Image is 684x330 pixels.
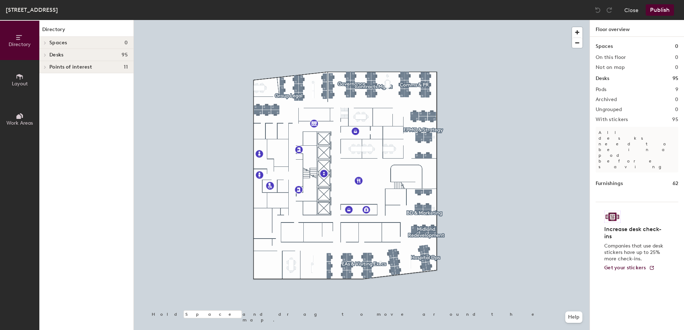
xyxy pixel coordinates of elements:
[675,97,678,102] h2: 0
[596,97,617,102] h2: Archived
[673,75,678,82] h1: 95
[596,65,625,70] h2: Not on map
[675,87,678,92] h2: 9
[596,107,622,112] h2: Ungrouped
[596,87,606,92] h2: Pods
[596,75,609,82] h1: Desks
[590,20,684,37] h1: Floor overview
[49,40,67,46] span: Spaces
[604,265,655,271] a: Get your stickers
[594,6,601,14] img: Undo
[6,5,58,14] div: [STREET_ADDRESS]
[124,64,128,70] span: 11
[675,65,678,70] h2: 0
[604,226,665,240] h4: Increase desk check-ins
[6,120,33,126] span: Work Areas
[675,107,678,112] h2: 0
[49,64,92,70] span: Points of interest
[12,81,28,87] span: Layout
[9,41,31,47] span: Directory
[673,180,678,187] h1: 62
[604,265,646,271] span: Get your stickers
[624,4,639,16] button: Close
[646,4,674,16] button: Publish
[122,52,128,58] span: 95
[596,42,613,50] h1: Spaces
[39,26,133,37] h1: Directory
[596,117,628,122] h2: With stickers
[675,55,678,60] h2: 0
[606,6,613,14] img: Redo
[124,40,128,46] span: 0
[604,211,621,223] img: Sticker logo
[596,180,623,187] h1: Furnishings
[49,52,63,58] span: Desks
[675,42,678,50] h1: 0
[596,55,626,60] h2: On this floor
[565,311,582,323] button: Help
[596,127,678,172] p: All desks need to be in a pod before saving
[672,117,678,122] h2: 95
[604,243,665,262] p: Companies that use desk stickers have up to 25% more check-ins.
